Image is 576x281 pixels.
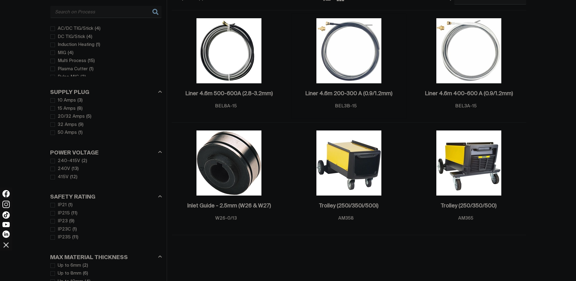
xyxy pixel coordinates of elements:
span: 50 Amps [58,129,77,136]
a: Trolley (250i/350i/500i) [319,203,378,210]
span: AM365 [458,216,473,220]
span: MIG [58,50,66,57]
span: ( 5 ) [86,113,91,120]
h2: Inlet Guide - 2.5mm (W26 & W27) [187,203,271,209]
a: 32 Amps [50,121,77,129]
a: 15 Amps [50,105,76,113]
img: Instagram [2,201,10,208]
span: ( 9 ) [78,121,84,128]
img: Liner 4.6m 400-600 A (0.9/1.2mm) [436,18,501,83]
span: IP23 [58,218,68,225]
h3: Supply Plug [50,89,89,96]
a: Liner 4.6m 500-600A (2.8-3.2mm) [185,90,273,97]
span: 20/32 Amps [58,113,85,120]
span: DC TIG/Stick [58,33,85,40]
span: ( 4 ) [95,25,101,32]
a: Inlet Guide - 2.5mm (W26 & W27) [187,203,271,210]
a: Plasma Cutter [50,65,88,73]
span: ( 1 ) [96,41,100,48]
h2: Liner 4.6m 400-600 A (0.9/1.2mm) [425,91,513,96]
img: Liner 4.6m 200-300 A (0.9/1.2mm) [316,18,381,83]
span: IP21 [58,202,67,209]
span: ( 3 ) [77,97,83,104]
a: Induction Heating [50,41,95,49]
span: ( 8 ) [77,105,83,112]
span: ( 1 ) [68,202,73,209]
span: 15 Amps [58,105,76,112]
span: ( 13 ) [72,165,79,172]
span: 240V [58,165,70,172]
span: 240-415V [58,158,80,165]
a: 240-415V [50,157,80,165]
img: Trolley (250i/350i/500i) [316,130,381,196]
div: Max Material Thickness [50,253,162,261]
h2: Trolley (250i/350i/500i) [319,203,378,209]
h3: Safety Rating [50,194,95,201]
a: Pulse MIG [50,73,79,81]
a: 10 Amps [50,96,76,105]
span: ( 9 ) [69,218,74,225]
span: BEL3A-15 [455,104,477,108]
span: ( 4 ) [87,33,92,40]
span: Up to 6mm [58,262,81,269]
span: AM358 [338,216,354,220]
span: ( 12 ) [70,174,77,181]
span: Pulse MIG [58,74,79,81]
span: ( 2 ) [82,158,87,165]
h3: Max Material Thickness [50,254,128,261]
span: AC/DC TIG/Stick [58,25,93,32]
span: ( 6 ) [83,270,88,277]
ul: Safety Rating [50,201,162,241]
div: Power Voltage [50,148,162,157]
a: Trolley (250/350/500) [441,203,496,210]
img: LinkedIn [2,231,10,238]
h2: Liner 4.6m 200-300 A (0.9/1.2mm) [305,91,392,96]
a: IP23 [50,217,68,225]
span: Plasma Cutter [58,66,88,73]
span: BEL8A-15 [215,104,237,108]
span: ( 1 ) [73,226,77,233]
a: Liner 4.6m 400-600 A (0.9/1.2mm) [425,90,513,97]
span: Multi Process [58,57,86,64]
span: ( 15 ) [88,57,95,64]
ul: Supply Plug [50,96,162,137]
span: ( 1 ) [89,66,94,73]
a: 20/32 Amps [50,113,85,121]
a: IP23C [50,225,71,234]
a: Multi Process [50,57,87,65]
span: Induction Heating [58,41,94,48]
span: ( 2 ) [80,74,86,81]
div: Process field [50,6,162,18]
a: 240V [50,165,70,173]
span: IP23C [58,226,71,233]
img: Inlet Guide - 2.5mm (W26 & W27) [196,130,261,196]
a: DC TIG/Stick [50,33,85,41]
a: Liner 4.6m 200-300 A (0.9/1.2mm) [305,90,392,97]
span: 10 Amps [58,97,76,104]
ul: Power Voltage [50,157,162,181]
img: Facebook [2,190,10,197]
span: ( 11 ) [71,210,77,217]
a: IP23S [50,233,71,241]
a: 415V [50,173,69,181]
input: Search on Process [50,6,162,18]
h3: Power Voltage [50,150,99,157]
a: IP21S [50,209,70,217]
span: W26-0/13 [215,216,237,220]
span: Up to 8mm [58,270,81,277]
span: 32 Amps [58,121,77,128]
img: Trolley (250/350/500) [436,130,501,196]
img: YouTube [2,222,10,227]
img: TikTok [2,211,10,219]
a: Up to 6mm [50,262,81,270]
span: BEL3B-15 [335,104,357,108]
a: MIG [50,49,66,57]
img: hide socials [1,240,11,250]
div: Safety Rating [50,193,162,201]
img: Liner 4.6m 500-600A (2.8-3.2mm) [196,18,261,83]
h2: Trolley (250/350/500) [441,203,496,209]
span: IP23S [58,234,71,241]
a: Up to 8mm [50,269,82,278]
span: ( 2 ) [83,262,88,269]
div: Supply Plug [50,88,162,96]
